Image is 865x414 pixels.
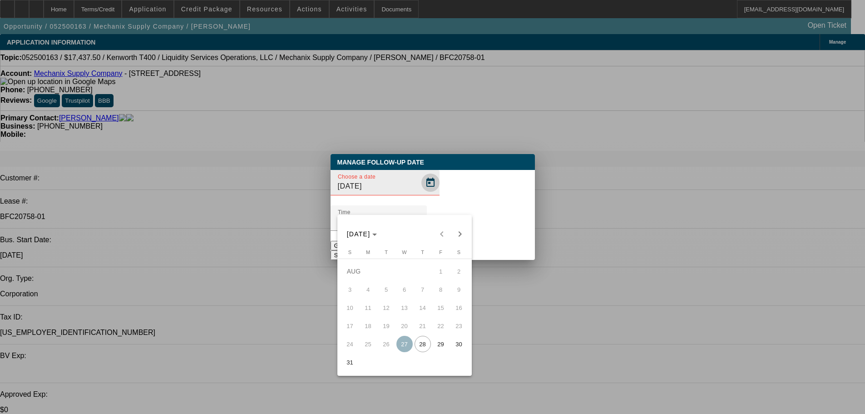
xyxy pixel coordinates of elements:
[342,354,358,370] span: 31
[451,299,467,316] span: 16
[395,299,414,317] button: August 13, 2025
[451,336,467,352] span: 30
[395,280,414,299] button: August 6, 2025
[432,262,450,280] button: August 1, 2025
[396,281,413,298] span: 6
[395,317,414,335] button: August 20, 2025
[439,249,442,255] span: F
[414,299,432,317] button: August 14, 2025
[415,336,431,352] span: 28
[414,317,432,335] button: August 21, 2025
[433,281,449,298] span: 8
[360,299,376,316] span: 11
[451,281,467,298] span: 9
[359,280,377,299] button: August 4, 2025
[378,318,395,334] span: 19
[395,335,414,353] button: August 27, 2025
[450,335,468,353] button: August 30, 2025
[341,262,432,280] td: AUG
[451,225,469,243] button: Next month
[415,281,431,298] span: 7
[396,318,413,334] span: 20
[347,230,371,238] span: [DATE]
[450,317,468,335] button: August 23, 2025
[342,318,358,334] span: 17
[451,263,467,279] span: 2
[341,280,359,299] button: August 3, 2025
[342,281,358,298] span: 3
[433,263,449,279] span: 1
[414,280,432,299] button: August 7, 2025
[402,249,406,255] span: W
[377,280,395,299] button: August 5, 2025
[396,336,413,352] span: 27
[450,262,468,280] button: August 2, 2025
[432,335,450,353] button: August 29, 2025
[433,336,449,352] span: 29
[378,281,395,298] span: 5
[360,281,376,298] span: 4
[377,335,395,353] button: August 26, 2025
[343,226,381,242] button: Choose month and year
[432,280,450,299] button: August 8, 2025
[433,299,449,316] span: 15
[378,336,395,352] span: 26
[450,280,468,299] button: August 9, 2025
[378,299,395,316] span: 12
[433,318,449,334] span: 22
[359,299,377,317] button: August 11, 2025
[457,249,460,255] span: S
[341,317,359,335] button: August 17, 2025
[360,336,376,352] span: 25
[348,249,351,255] span: S
[415,299,431,316] span: 14
[341,299,359,317] button: August 10, 2025
[377,299,395,317] button: August 12, 2025
[421,249,424,255] span: T
[450,299,468,317] button: August 16, 2025
[359,335,377,353] button: August 25, 2025
[451,318,467,334] span: 23
[396,299,413,316] span: 13
[432,317,450,335] button: August 22, 2025
[414,335,432,353] button: August 28, 2025
[432,299,450,317] button: August 15, 2025
[342,336,358,352] span: 24
[341,353,359,371] button: August 31, 2025
[341,335,359,353] button: August 24, 2025
[360,318,376,334] span: 18
[415,318,431,334] span: 21
[366,249,370,255] span: M
[359,317,377,335] button: August 18, 2025
[342,299,358,316] span: 10
[377,317,395,335] button: August 19, 2025
[385,249,388,255] span: T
